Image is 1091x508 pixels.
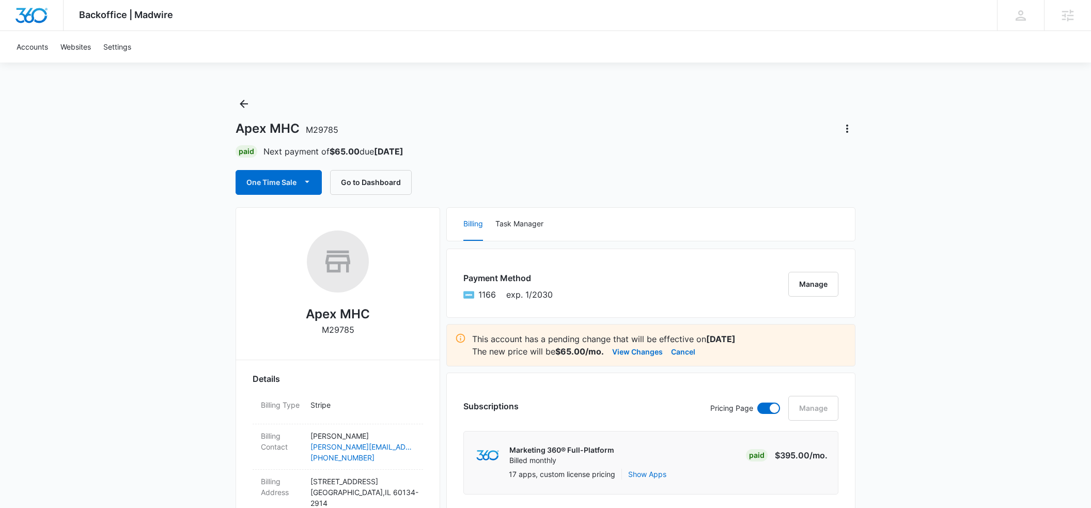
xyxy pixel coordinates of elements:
[472,345,604,358] p: The new price will be
[253,393,423,424] div: Billing TypeStripe
[253,373,280,385] span: Details
[261,476,302,498] dt: Billing Address
[10,31,54,63] a: Accounts
[472,333,847,345] p: This account has a pending change that will be effective on
[236,121,338,136] h1: Apex MHC
[612,345,663,358] button: View Changes
[310,441,415,452] a: [PERSON_NAME][EMAIL_ADDRESS][DOMAIN_NAME]
[79,9,173,20] span: Backoffice | Madwire
[236,96,252,112] button: Back
[322,324,354,336] p: M29785
[253,424,423,470] div: Billing Contact[PERSON_NAME][PERSON_NAME][EMAIL_ADDRESS][DOMAIN_NAME][PHONE_NUMBER]
[463,208,483,241] button: Billing
[463,272,553,284] h3: Payment Method
[555,346,604,357] strong: $65.00/mo.
[261,399,302,410] dt: Billing Type
[509,445,614,455] p: Marketing 360® Full-Platform
[809,450,828,460] span: /mo.
[306,305,370,324] h2: Apex MHC
[476,450,498,461] img: marketing360Logo
[236,145,257,158] div: Paid
[671,345,695,358] button: Cancel
[710,403,753,414] p: Pricing Page
[330,146,360,157] strong: $65.00
[628,469,666,480] button: Show Apps
[236,170,322,195] button: One Time Sale
[788,272,838,297] button: Manage
[509,469,615,480] p: 17 apps, custom license pricing
[54,31,97,63] a: Websites
[775,449,828,461] p: $395.00
[261,430,302,452] dt: Billing Contact
[330,170,412,195] button: Go to Dashboard
[263,145,403,158] p: Next payment of due
[310,452,415,463] a: [PHONE_NUMBER]
[706,334,736,344] strong: [DATE]
[310,399,415,410] p: Stripe
[374,146,403,157] strong: [DATE]
[495,208,543,241] button: Task Manager
[478,288,496,301] span: American Express ending with
[839,120,855,137] button: Actions
[97,31,137,63] a: Settings
[310,430,415,441] p: [PERSON_NAME]
[306,125,338,135] span: M29785
[509,455,614,466] p: Billed monthly
[463,400,519,412] h3: Subscriptions
[746,449,768,461] div: Paid
[506,288,553,301] span: exp. 1/2030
